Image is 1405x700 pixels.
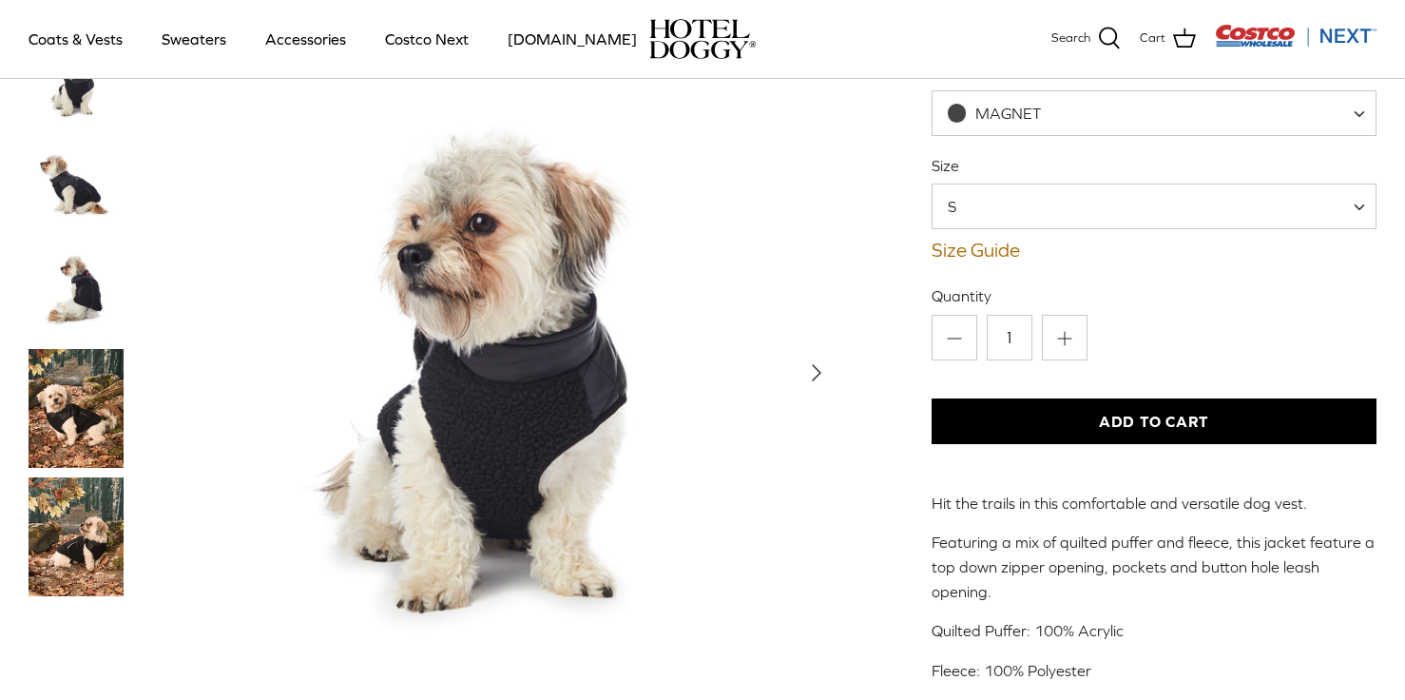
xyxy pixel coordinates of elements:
[933,196,994,217] span: S
[932,90,1376,136] span: MAGNET
[1215,36,1376,50] a: Visit Costco Next
[1051,27,1121,51] a: Search
[29,140,124,235] a: Thumbnail Link
[1140,29,1165,49] span: Cart
[975,105,1041,122] span: MAGNET
[649,19,756,59] a: hoteldoggy.com hoteldoggycom
[987,315,1032,360] input: Quantity
[29,244,124,340] a: Thumbnail Link
[932,399,1376,444] button: Add to Cart
[932,239,1376,262] a: Size Guide
[649,19,756,59] img: hoteldoggycom
[932,184,1376,229] span: S
[1051,29,1090,49] span: Search
[932,659,1376,684] p: Fleece: 100% Polyester
[248,7,363,71] a: Accessories
[932,155,1376,176] label: Size
[368,7,486,71] a: Costco Next
[932,492,1376,516] p: Hit the trails in this comfortable and versatile dog vest.
[932,531,1376,604] p: Featuring a mix of quilted puffer and fleece, this jacket feature a top down zipper opening, pock...
[29,349,124,468] a: Thumbnail Link
[1215,24,1376,48] img: Costco Next
[932,619,1376,644] p: Quilted Puffer: 100% Acrylic
[29,477,124,596] a: Thumbnail Link
[144,7,243,71] a: Sweaters
[491,7,654,71] a: [DOMAIN_NAME]
[1140,27,1196,51] a: Cart
[796,353,837,395] button: Next
[29,35,124,130] a: Thumbnail Link
[11,7,140,71] a: Coats & Vests
[932,285,1376,306] label: Quantity
[933,104,1079,124] span: MAGNET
